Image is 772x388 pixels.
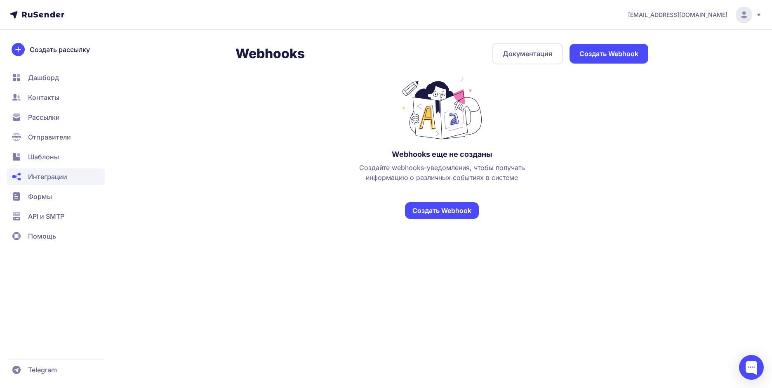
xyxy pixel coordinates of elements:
[30,45,90,54] span: Создать рассылку
[28,132,71,142] span: Отправители
[28,365,57,375] span: Telegram
[28,192,52,201] span: Формы
[28,112,60,122] span: Рассылки
[570,44,648,64] a: Создать Webhook
[28,231,56,241] span: Помощь
[28,73,59,83] span: Дашборд
[405,202,479,219] a: Создать Webhook
[340,163,544,182] span: Создайте webhooks-уведомления, чтобы получать информацию о различных событиях в системе
[28,92,59,102] span: Контакты
[7,362,105,378] a: Telegram
[401,78,483,140] img: no_photo
[492,43,563,64] a: Документация
[392,149,492,159] h3: Webhooks еще не созданы
[235,45,305,62] h2: Webhooks
[28,152,59,162] span: Шаблоны
[628,11,727,19] span: [EMAIL_ADDRESS][DOMAIN_NAME]
[28,211,64,221] span: API и SMTP
[28,172,67,182] span: Интеграции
